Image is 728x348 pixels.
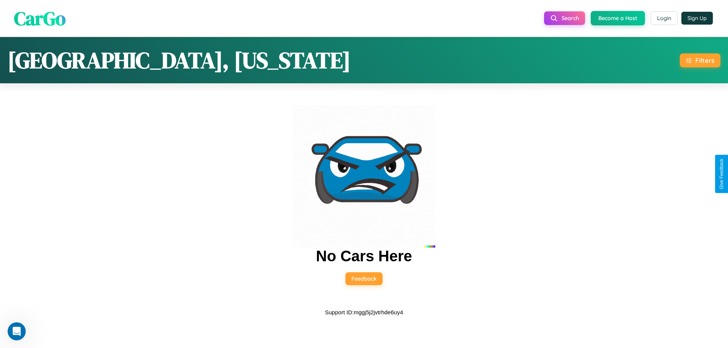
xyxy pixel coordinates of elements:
h1: [GEOGRAPHIC_DATA], [US_STATE] [8,45,351,76]
button: Search [544,11,585,25]
button: Filters [680,53,720,67]
button: Login [651,11,678,25]
div: Filters [695,56,714,64]
p: Support ID: mggj5j2jvtrhde6uy4 [325,307,403,317]
h2: No Cars Here [316,248,412,265]
div: Give Feedback [719,159,724,189]
button: Sign Up [681,12,713,25]
iframe: Intercom live chat [8,322,26,340]
button: Become a Host [591,11,645,25]
span: CarGo [14,5,66,31]
button: Feedback [345,272,383,285]
span: Search [562,15,579,22]
img: car [293,105,435,248]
